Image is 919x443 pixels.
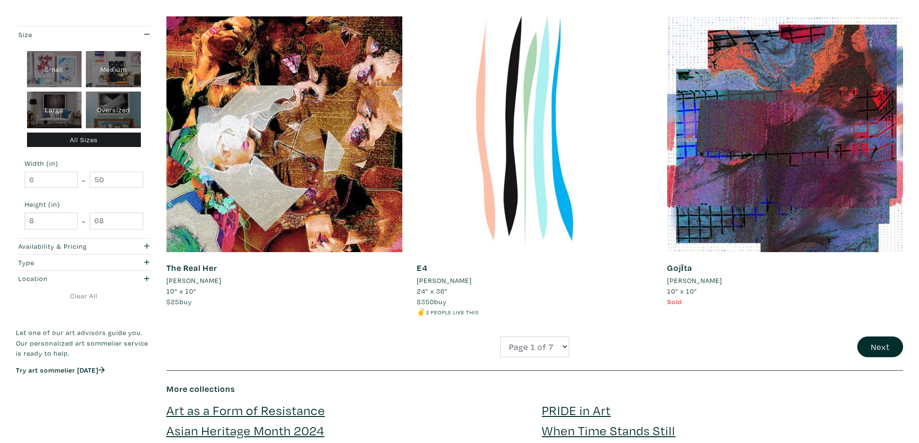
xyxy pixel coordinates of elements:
span: buy [417,297,447,306]
li: ✌️ [417,307,653,317]
a: Art as a Form of Resistance [166,402,325,418]
a: Clear All [16,291,152,301]
div: All Sizes [27,133,141,148]
div: Type [18,257,113,268]
small: Height (in) [25,201,143,208]
a: E4 [417,262,427,273]
div: Large [27,92,82,128]
li: [PERSON_NAME] [166,275,221,286]
li: [PERSON_NAME] [667,275,722,286]
span: 24" x 36" [417,286,448,295]
span: 10" x 10" [667,286,697,295]
div: Small [27,51,82,88]
a: [PERSON_NAME] [166,275,402,286]
div: Location [18,273,113,284]
small: Width (in) [25,160,143,167]
button: Availability & Pricing [16,239,152,255]
iframe: Customer reviews powered by Trustpilot [16,385,152,405]
a: [PERSON_NAME] [667,275,903,286]
div: Medium [86,51,141,88]
a: When Time Stands Still [542,422,675,439]
span: Sold [667,297,682,306]
a: Gojīta [667,262,692,273]
button: Next [857,336,903,357]
button: Type [16,255,152,270]
span: - [82,215,85,228]
span: $25 [166,297,179,306]
span: $350 [417,297,434,306]
h6: More collections [166,384,904,394]
span: 10" x 10" [166,286,196,295]
div: Availability & Pricing [18,241,113,252]
li: [PERSON_NAME] [417,275,472,286]
div: Oversized [86,92,141,128]
a: PRIDE in Art [542,402,611,418]
a: Asian Heritage Month 2024 [166,422,325,439]
span: buy [166,297,192,306]
small: 2 people like this [426,309,479,316]
a: The Real Her [166,262,217,273]
span: - [82,174,85,187]
p: Let one of our art advisors guide you. Our personalized art sommelier service is ready to help. [16,327,152,359]
button: Size [16,27,152,42]
div: Size [18,29,113,40]
button: Location [16,271,152,287]
a: Try art sommelier [DATE] [16,365,105,375]
a: [PERSON_NAME] [417,275,653,286]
